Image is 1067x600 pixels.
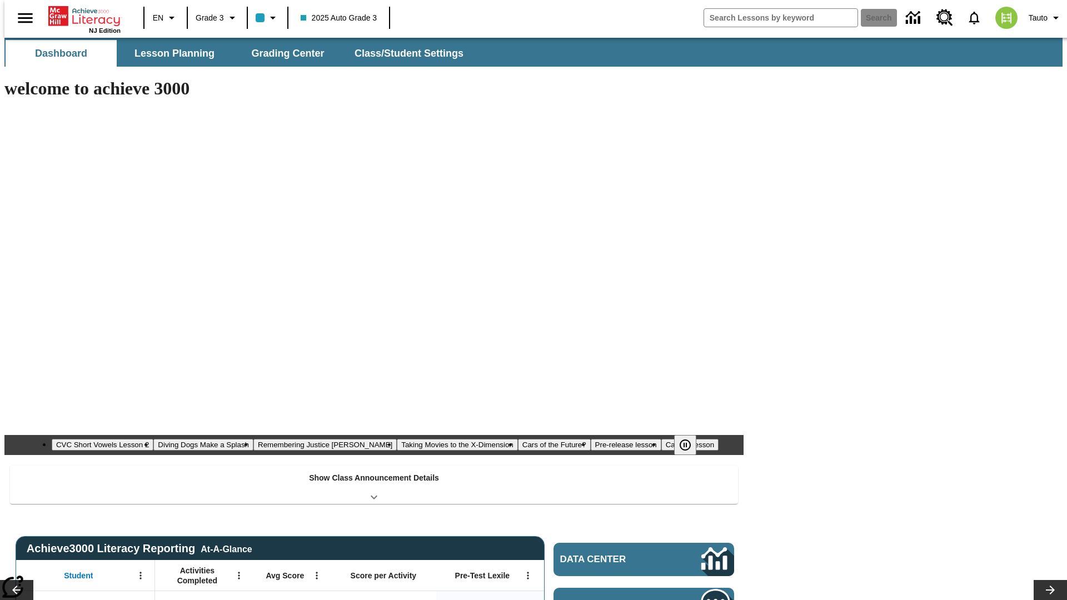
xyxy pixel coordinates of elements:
[560,554,664,565] span: Data Center
[10,466,738,504] div: Show Class Announcement Details
[455,571,510,581] span: Pre-Test Lexile
[351,571,417,581] span: Score per Activity
[48,4,121,34] div: Home
[251,8,284,28] button: Class color is light blue. Change class color
[930,3,960,33] a: Resource Center, Will open in new tab
[674,435,707,455] div: Pause
[6,40,117,67] button: Dashboard
[4,38,1063,67] div: SubNavbar
[89,27,121,34] span: NJ Edition
[309,472,439,484] p: Show Class Announcement Details
[704,9,857,27] input: search field
[301,12,377,24] span: 2025 Auto Grade 3
[153,12,163,24] span: EN
[346,40,472,67] button: Class/Student Settings
[661,439,719,451] button: Slide 7 Career Lesson
[674,435,696,455] button: Pause
[9,2,42,34] button: Open side menu
[161,566,234,586] span: Activities Completed
[4,78,744,99] h1: welcome to achieve 3000
[232,40,343,67] button: Grading Center
[153,439,253,451] button: Slide 2 Diving Dogs Make a Splash
[191,8,243,28] button: Grade: Grade 3, Select a grade
[989,3,1024,32] button: Select a new avatar
[27,542,252,555] span: Achieve3000 Literacy Reporting
[119,40,230,67] button: Lesson Planning
[397,439,518,451] button: Slide 4 Taking Movies to the X-Dimension
[52,439,153,451] button: Slide 1 CVC Short Vowels Lesson 2
[899,3,930,33] a: Data Center
[591,439,661,451] button: Slide 6 Pre-release lesson
[308,567,325,584] button: Open Menu
[231,567,247,584] button: Open Menu
[554,543,734,576] a: Data Center
[132,567,149,584] button: Open Menu
[960,3,989,32] a: Notifications
[148,8,183,28] button: Language: EN, Select a language
[520,567,536,584] button: Open Menu
[48,5,121,27] a: Home
[4,40,473,67] div: SubNavbar
[1034,580,1067,600] button: Lesson carousel, Next
[201,542,252,554] div: At-A-Glance
[518,439,591,451] button: Slide 5 Cars of the Future?
[1024,8,1067,28] button: Profile/Settings
[1029,12,1048,24] span: Tauto
[266,571,304,581] span: Avg Score
[196,12,224,24] span: Grade 3
[253,439,397,451] button: Slide 3 Remembering Justice O'Connor
[995,7,1018,29] img: avatar image
[64,571,93,581] span: Student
